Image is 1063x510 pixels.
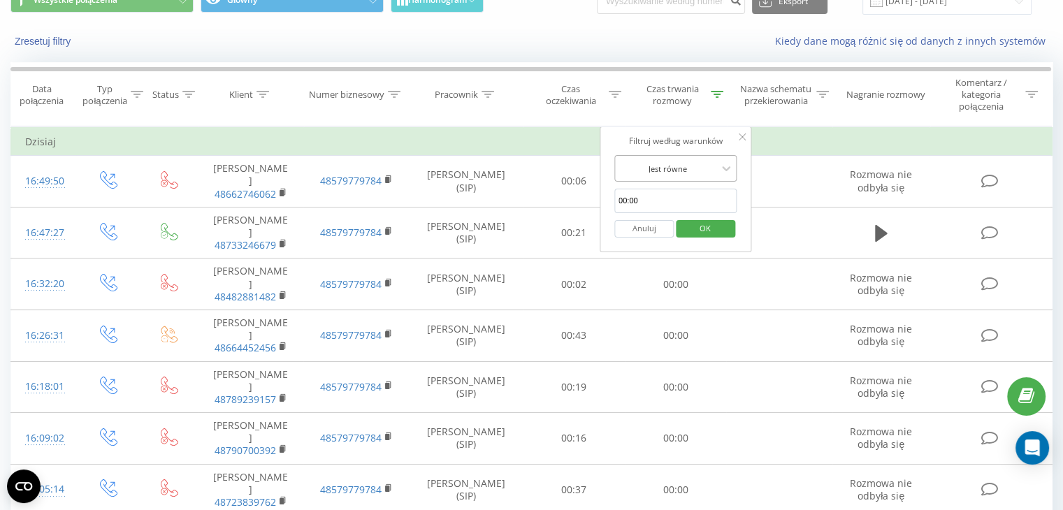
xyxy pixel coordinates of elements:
div: Typ połączenia [82,83,126,107]
a: 48723839762 [215,495,276,509]
td: [PERSON_NAME] (SIP) [410,361,523,413]
a: 48789239157 [215,393,276,406]
button: Zresetuj filtry [10,35,78,48]
div: 16:49:50 [25,168,62,195]
td: Dzisiaj [11,128,1053,156]
div: Filtruj według warunków [614,134,737,148]
td: 00:00 [625,413,726,465]
div: 16:32:20 [25,270,62,298]
span: Rozmowa nie odbyła się [850,168,912,194]
td: 00:00 [625,309,726,361]
div: Czas oczekiwania [536,83,606,107]
span: Rozmowa nie odbyła się [850,322,912,348]
div: Numer biznesowy [309,89,384,101]
td: 00:16 [523,413,625,465]
a: 48579779784 [320,431,382,444]
button: Anuluj [614,220,674,238]
td: 00:19 [523,361,625,413]
a: 48482881482 [215,290,276,303]
td: 00:06 [523,156,625,207]
a: 48662746062 [215,187,276,201]
td: [PERSON_NAME] [198,309,303,361]
div: 16:26:31 [25,322,62,349]
td: [PERSON_NAME] [198,413,303,465]
a: 48579779784 [320,174,382,187]
div: Komentarz / kategoria połączenia [940,77,1022,112]
td: [PERSON_NAME] (SIP) [410,207,523,258]
a: 48579779784 [320,328,382,342]
span: Rozmowa nie odbyła się [850,476,912,502]
span: OK [686,217,725,239]
a: Kiedy dane mogą różnić się od danych z innych systemów [774,34,1053,48]
td: [PERSON_NAME] [198,258,303,310]
div: 16:47:27 [25,219,62,247]
td: [PERSON_NAME] (SIP) [410,156,523,207]
div: Open Intercom Messenger [1015,431,1049,465]
a: 48579779784 [320,277,382,291]
div: 16:05:14 [25,476,62,503]
div: 16:09:02 [25,425,62,452]
div: 16:18:01 [25,373,62,400]
a: 48579779784 [320,380,382,393]
input: 00:00 [614,189,737,213]
a: 48733246679 [215,238,276,252]
div: Data połączenia [11,83,72,107]
td: 00:00 [625,361,726,413]
div: Nagranie rozmowy [846,89,925,101]
td: [PERSON_NAME] [198,156,303,207]
td: [PERSON_NAME] (SIP) [410,309,523,361]
div: Klient [229,89,253,101]
div: Czas trwania rozmowy [637,83,707,107]
button: OK [676,220,735,238]
td: [PERSON_NAME] (SIP) [410,258,523,310]
td: 00:00 [625,258,726,310]
span: Rozmowa nie odbyła się [850,425,912,451]
span: Rozmowa nie odbyła się [850,271,912,297]
td: [PERSON_NAME] [198,207,303,258]
a: 48790700392 [215,444,276,457]
td: 00:43 [523,309,625,361]
div: Nazwa schematu przekierowania [739,83,813,107]
a: 48579779784 [320,226,382,239]
span: Rozmowa nie odbyła się [850,374,912,400]
div: Status [152,89,179,101]
td: 00:02 [523,258,625,310]
td: [PERSON_NAME] [198,361,303,413]
td: 00:21 [523,207,625,258]
a: 48664452456 [215,341,276,354]
button: Open CMP widget [7,469,41,503]
td: [PERSON_NAME] (SIP) [410,413,523,465]
a: 48579779784 [320,483,382,496]
div: Pracownik [435,89,478,101]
